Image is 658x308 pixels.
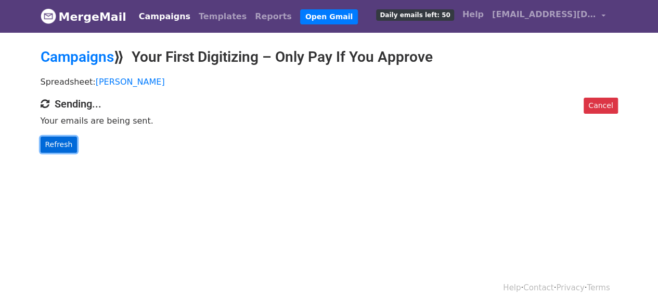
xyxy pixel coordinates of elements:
a: Campaigns [41,48,114,65]
span: Daily emails left: 50 [376,9,454,21]
img: MergeMail logo [41,8,56,24]
a: Open Gmail [300,9,358,24]
a: Contact [523,283,553,292]
a: Help [503,283,521,292]
a: Refresh [41,137,78,153]
a: Campaigns [135,6,195,27]
a: Templates [195,6,251,27]
a: Terms [587,283,610,292]
a: Daily emails left: 50 [372,4,458,25]
h4: Sending... [41,98,618,110]
h2: ⟫ Your First Digitizing – Only Pay If You Approve [41,48,618,66]
span: [EMAIL_ADDRESS][DOMAIN_NAME] [492,8,596,21]
p: Spreadsheet: [41,76,618,87]
a: Cancel [584,98,617,114]
a: [PERSON_NAME] [96,77,165,87]
p: Your emails are being sent. [41,115,618,126]
a: MergeMail [41,6,126,28]
a: Help [458,4,488,25]
a: Reports [251,6,296,27]
a: [EMAIL_ADDRESS][DOMAIN_NAME] [488,4,610,29]
a: Privacy [556,283,584,292]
